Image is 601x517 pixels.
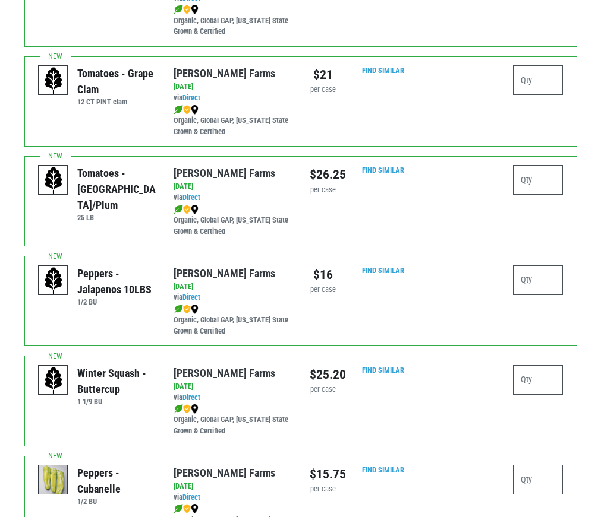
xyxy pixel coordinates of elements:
a: Direct [182,293,200,302]
div: Tomatoes - [GEOGRAPHIC_DATA]/Plum [77,165,156,213]
h6: 25 LB [77,213,156,222]
img: safety-e55c860ca8c00a9c171001a62a92dabd.png [183,105,191,115]
img: leaf-e5c59151409436ccce96b2ca1b28e03c.png [174,5,183,14]
input: Qty [513,65,563,95]
div: $16 [310,265,337,284]
img: safety-e55c860ca8c00a9c171001a62a92dabd.png [183,404,191,414]
img: leaf-e5c59151409436ccce96b2ca1b28e03c.png [174,205,183,214]
a: [PERSON_NAME] Farms [174,467,275,479]
input: Qty [513,465,563,494]
input: Qty [513,365,563,395]
input: Qty [513,165,563,195]
a: [PERSON_NAME] Farms [174,267,275,280]
div: per case [310,185,337,196]
a: Find Similar [362,366,404,375]
div: per case [310,284,337,296]
div: $21 [310,65,337,84]
div: Organic, Global GAP, [US_STATE] State Grown & Certified [174,303,291,337]
h6: 1/2 BU [77,497,156,506]
div: via [174,381,291,437]
h6: 1/2 BU [77,297,156,306]
div: via [174,81,291,137]
a: Direct [182,93,200,102]
img: leaf-e5c59151409436ccce96b2ca1b28e03c.png [174,305,183,314]
div: per case [310,384,337,395]
div: per case [310,484,337,495]
img: map_marker-0e94453035b3232a4d21701695807de9.png [191,404,199,414]
a: [PERSON_NAME] Farms [174,167,275,179]
a: Direct [182,493,200,502]
a: Find Similar [362,465,404,474]
div: via [174,181,291,237]
img: safety-e55c860ca8c00a9c171001a62a92dabd.png [183,205,191,214]
a: Find Similar [362,166,404,175]
a: [PERSON_NAME] Farms [174,367,275,379]
div: $25.20 [310,365,337,384]
div: [DATE] [174,481,291,492]
img: leaf-e5c59151409436ccce96b2ca1b28e03c.png [174,404,183,414]
div: [DATE] [174,381,291,392]
img: placeholder-variety-43d6402dacf2d531de610a020419775a.svg [39,166,68,195]
img: map_marker-0e94453035b3232a4d21701695807de9.png [191,504,199,513]
div: Peppers - Jalapenos 10LBS [77,265,156,297]
a: [PERSON_NAME] Farms [174,67,275,80]
img: leaf-e5c59151409436ccce96b2ca1b28e03c.png [174,105,183,115]
div: Organic, Global GAP, [US_STATE] State Grown & Certified [174,204,291,237]
a: Find Similar [362,66,404,75]
div: Organic, Global GAP, [US_STATE] State Grown & Certified [174,4,291,38]
a: Direct [182,393,200,402]
div: Organic, Global GAP, [US_STATE] State Grown & Certified [174,104,291,138]
div: [DATE] [174,81,291,93]
div: [DATE] [174,281,291,293]
img: leaf-e5c59151409436ccce96b2ca1b28e03c.png [174,504,183,513]
a: Find Similar [362,266,404,275]
div: Organic, Global GAP, [US_STATE] State Grown & Certified [174,404,291,437]
div: Peppers - Cubanelle [77,465,156,497]
div: $15.75 [310,465,337,484]
img: safety-e55c860ca8c00a9c171001a62a92dabd.png [183,5,191,14]
div: Winter Squash - Buttercup [77,365,156,397]
h6: 12 CT PINT clam [77,97,156,106]
img: map_marker-0e94453035b3232a4d21701695807de9.png [191,205,199,214]
img: placeholder-variety-43d6402dacf2d531de610a020419775a.svg [39,366,68,395]
h6: 1 1/9 BU [77,397,156,406]
div: [DATE] [174,181,291,192]
div: via [174,281,291,337]
img: placeholder-variety-43d6402dacf2d531de610a020419775a.svg [39,266,68,296]
img: map_marker-0e94453035b3232a4d21701695807de9.png [191,105,199,115]
img: safety-e55c860ca8c00a9c171001a62a92dabd.png [183,504,191,513]
img: map_marker-0e94453035b3232a4d21701695807de9.png [191,305,199,314]
div: $26.25 [310,165,337,184]
div: per case [310,84,337,96]
img: placeholder-variety-43d6402dacf2d531de610a020419775a.svg [39,66,68,96]
img: thumbnail-0a21d7569dbf8d3013673048c6385dc6.png [39,465,68,495]
img: map_marker-0e94453035b3232a4d21701695807de9.png [191,5,199,14]
img: safety-e55c860ca8c00a9c171001a62a92dabd.png [183,305,191,314]
a: Peppers - Cubanelle [39,475,68,485]
a: Direct [182,193,200,202]
div: Tomatoes - Grape Clam [77,65,156,97]
input: Qty [513,265,563,295]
